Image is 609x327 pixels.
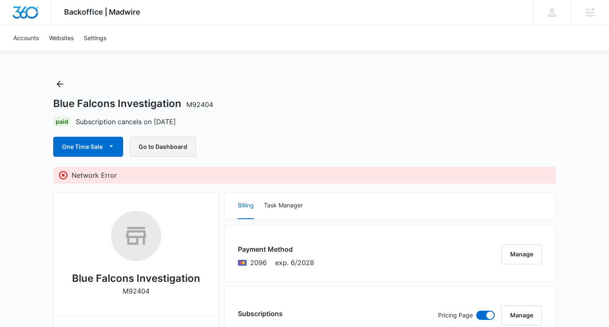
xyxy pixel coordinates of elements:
[53,97,213,110] h1: Blue Falcons Investigation
[123,286,150,296] p: M92404
[72,170,117,180] p: Network Error
[79,25,111,51] a: Settings
[76,117,176,127] p: Subscription cancels on [DATE]
[53,77,67,91] button: Back
[238,244,314,254] h3: Payment Method
[53,137,123,157] button: One Time Sale
[8,25,44,51] a: Accounts
[501,305,542,325] button: Manage
[238,309,283,319] h3: Subscriptions
[264,192,303,219] button: Task Manager
[438,311,473,320] p: Pricing Page
[186,100,213,109] span: M92404
[238,192,254,219] button: Billing
[275,258,314,268] span: exp. 6/2028
[501,244,542,264] button: Manage
[64,8,140,16] span: Backoffice | Madwire
[72,271,200,286] h2: Blue Falcons Investigation
[53,117,71,127] div: Paid
[44,25,79,51] a: Websites
[250,258,267,268] span: Mastercard ending with
[130,137,196,157] button: Go to Dashboard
